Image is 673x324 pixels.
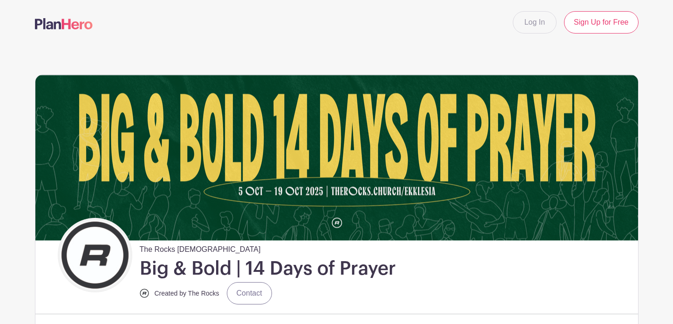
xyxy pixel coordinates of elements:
a: Log In [513,11,557,34]
img: Big&Bold%2014%20Days%20of%20Prayer_Header.png [35,75,638,240]
h1: Big & Bold | 14 Days of Prayer [140,257,396,280]
img: Icon%20Logo_B.jpg [140,289,149,298]
span: The Rocks [DEMOGRAPHIC_DATA] [140,240,261,255]
img: Icon%20Logo_B.jpg [60,220,130,290]
img: logo-507f7623f17ff9eddc593b1ce0a138ce2505c220e1c5a4e2b4648c50719b7d32.svg [35,18,93,29]
a: Contact [227,282,272,304]
small: Created by The Rocks [155,290,219,297]
a: Sign Up for Free [564,11,638,34]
